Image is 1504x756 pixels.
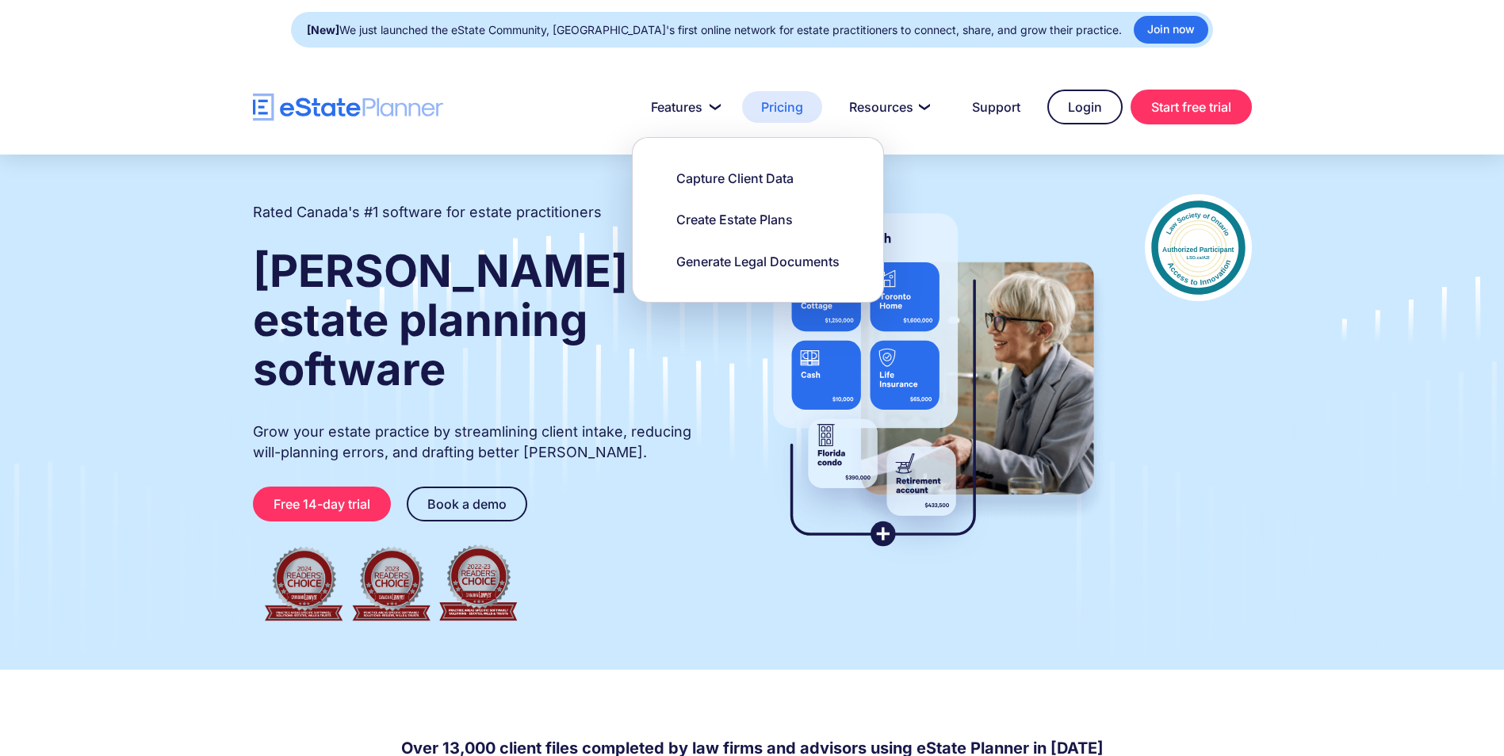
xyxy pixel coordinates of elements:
[830,91,945,123] a: Resources
[1047,90,1123,124] a: Login
[307,19,1122,41] div: We just launched the eState Community, [GEOGRAPHIC_DATA]'s first online network for estate practi...
[253,202,602,223] h2: Rated Canada's #1 software for estate practitioners
[407,487,527,521] a: Book a demo
[253,487,391,521] a: Free 14-day trial
[754,194,1113,567] img: estate planner showing wills to their clients, using eState Planner, a leading estate planning so...
[742,91,822,123] a: Pricing
[676,253,840,270] div: Generate Legal Documents
[676,170,794,187] div: Capture Client Data
[1131,90,1252,124] a: Start free trial
[656,203,813,236] a: Create Estate Plans
[676,211,793,228] div: Create Estate Plans
[632,91,734,123] a: Features
[656,162,813,195] a: Capture Client Data
[253,94,443,121] a: home
[656,245,859,278] a: Generate Legal Documents
[253,422,722,463] p: Grow your estate practice by streamlining client intake, reducing will-planning errors, and draft...
[953,91,1039,123] a: Support
[1134,16,1208,44] a: Join now
[253,244,720,396] strong: [PERSON_NAME] and estate planning software
[307,23,339,36] strong: [New]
